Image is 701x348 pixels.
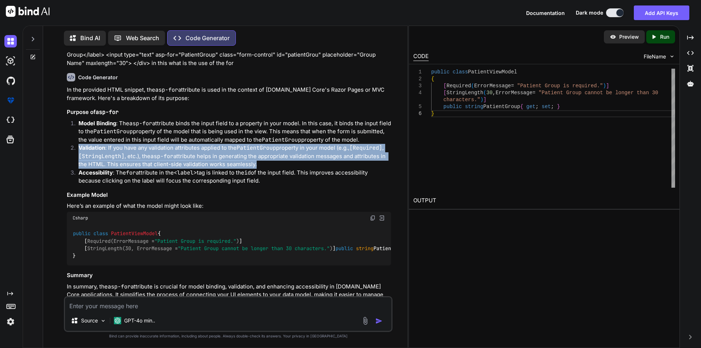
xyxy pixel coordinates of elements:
img: githubDark [4,74,17,87]
img: copy [370,215,376,221]
span: string [465,104,483,110]
span: { [520,104,523,110]
span: class [93,230,108,237]
span: StringLength [447,90,483,96]
span: set [541,104,551,110]
span: string [356,245,374,252]
span: "Patient Group cannot be longer than 30 characters." [178,245,330,252]
span: ErrorMessage [495,90,532,96]
p: : The attribute in the tag is linked to the of the input field. This improves accessibility becau... [78,169,391,185]
img: darkAi-studio [4,55,17,67]
h6: Code Generator [78,74,118,81]
code: asp-for [129,120,152,127]
p: <div class="mb-3 allinputfiled-custom"> <label for="patientGrou" asp-for="PatientGroup" class="fo... [67,43,391,68]
code: asp-for [150,153,173,160]
p: Run [660,33,669,41]
span: 30 [486,90,493,96]
span: PatientViewModel [111,230,158,237]
img: darkChat [4,35,17,47]
span: characters." [443,97,480,103]
code: PatientGroup [237,144,276,152]
img: cloudideIcon [4,114,17,126]
div: 6 [413,110,422,117]
img: Bind AI [6,6,50,17]
code: asp-for [155,86,178,93]
img: attachment [361,317,369,325]
p: Bind AI [80,34,100,42]
div: 5 [413,103,422,110]
code: PatientGroup [262,136,301,144]
div: 1 [413,69,422,76]
span: ] [483,97,486,103]
p: In summary, the attribute is crucial for model binding, validation, and enhancing accessibility i... [67,283,391,307]
span: ] [606,83,609,89]
span: ) [480,97,483,103]
p: : If you have any validation attributes applied to the property in your model (e.g., , , etc.), t... [78,144,391,169]
span: PatientViewModel [468,69,517,75]
p: Source [81,317,98,324]
span: Required(ErrorMessage = ) [87,238,239,244]
code: asp-for [96,108,119,116]
span: "Patient Group is required." [154,238,236,244]
img: icon [375,317,383,325]
h2: OUTPUT [409,192,679,209]
span: ( [483,90,486,96]
span: public [443,104,461,110]
p: GPT-4o min.. [124,317,155,324]
button: Add API Keys [634,5,689,20]
span: , [493,90,495,96]
p: Bind can provide inaccurate information, including about people. Always double-check its answers.... [64,333,392,339]
code: PatientGroup [93,128,133,135]
span: public [431,69,449,75]
span: "Patient Group is required." [517,83,603,89]
img: preview [610,34,616,40]
div: 4 [413,89,422,96]
p: : The attribute binds the input field to a property in your model. In this case, it binds the inp... [78,119,391,144]
strong: Validation [78,144,105,151]
p: Here’s an example of what the model might look like: [67,202,391,210]
span: Csharp [73,215,88,221]
span: [ [443,83,446,89]
p: In the provided HTML snippet, the attribute is used in the context of [DOMAIN_NAME] Core's Razor ... [67,86,391,102]
h3: Example Model [67,191,391,199]
code: asp-for [108,283,131,290]
span: ErrorMessage [474,83,511,89]
p: Preview [619,33,639,41]
img: GPT-4o mini [114,317,121,324]
button: Documentation [526,9,565,17]
span: ; [551,104,553,110]
span: Dark mode [576,9,603,16]
span: } [431,111,434,116]
strong: Accessibility [78,169,113,176]
span: FileName [644,53,666,60]
p: Web Search [126,34,159,42]
img: Pick Models [100,318,106,324]
h3: Purpose of [67,108,391,116]
code: [StringLength] [78,153,125,160]
code: { [ ] [ ] PatientGroup { ; ; } } [73,230,444,260]
code: id [244,169,251,176]
p: Code Generator [185,34,230,42]
span: public [73,230,91,237]
span: } [557,104,560,110]
span: Required [447,83,471,89]
img: Open in Browser [379,215,385,221]
code: for [126,169,136,176]
span: { [431,76,434,82]
div: CODE [413,52,429,61]
span: PatientGroup [483,104,520,110]
div: 3 [413,83,422,89]
span: ) [603,83,606,89]
span: ; [535,104,538,110]
span: StringLength(30, ErrorMessage = ) [87,245,333,252]
span: class [452,69,468,75]
span: Documentation [526,10,565,16]
strong: Model Binding [78,120,116,127]
span: get [526,104,535,110]
span: = [532,90,535,96]
img: settings [4,316,17,328]
h3: Summary [67,271,391,280]
span: "Patient Group cannot be longer than 30 [539,90,658,96]
img: chevron down [669,53,675,60]
span: ( [471,83,474,89]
